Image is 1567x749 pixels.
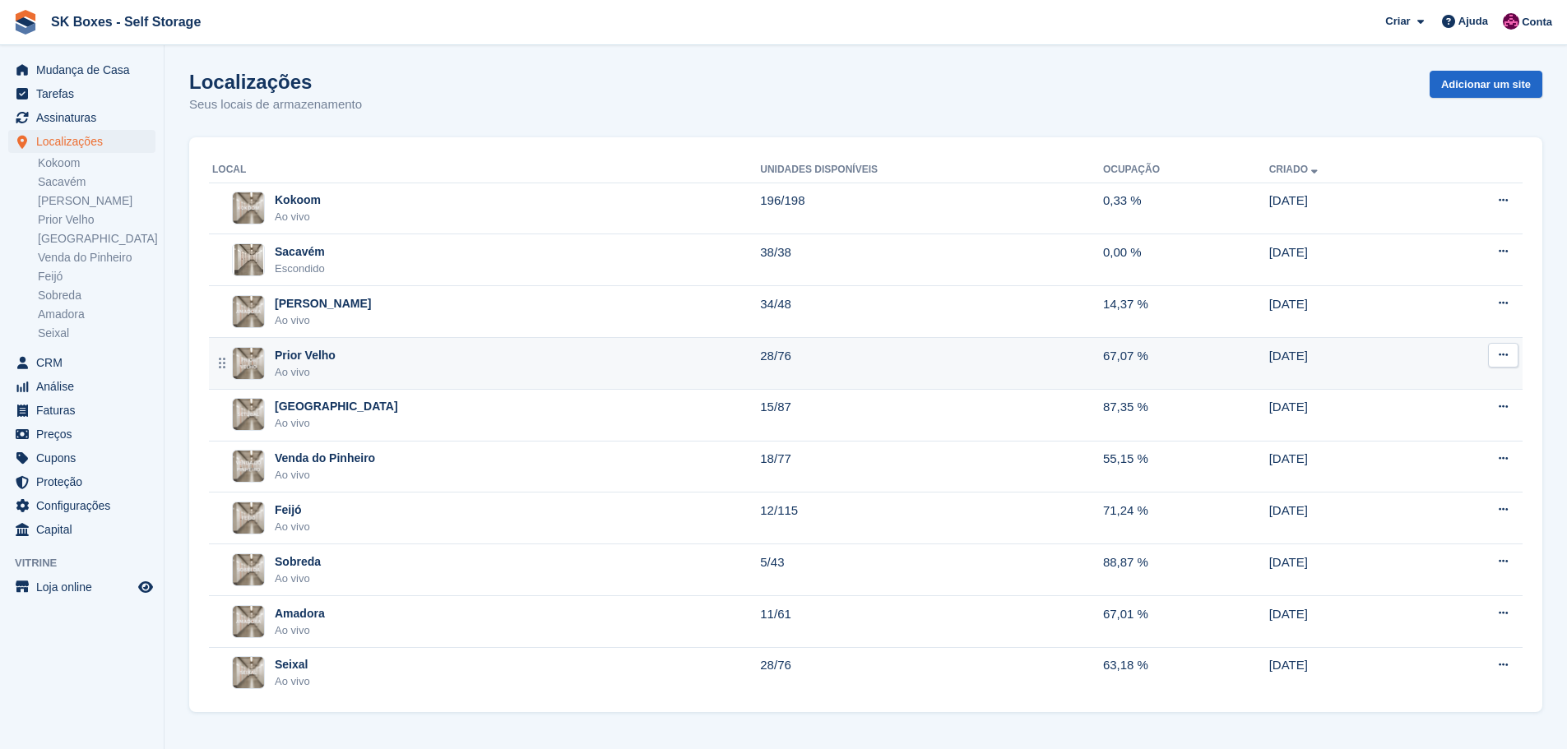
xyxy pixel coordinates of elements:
td: 71,24 % [1103,492,1269,544]
div: Prior Velho [275,347,336,364]
td: 63,18 % [1103,647,1269,698]
div: Ao vivo [275,415,398,432]
a: Amadora [38,307,155,322]
td: 12/115 [760,492,1103,544]
img: Imagem do site Sobreda [233,554,264,585]
p: Seus locais de armazenamento [189,95,362,114]
td: [DATE] [1269,338,1421,390]
td: [DATE] [1269,234,1421,286]
th: Unidades disponíveis [760,157,1103,183]
td: 28/76 [760,338,1103,390]
td: [DATE] [1269,544,1421,596]
div: Feijó [275,502,310,519]
img: Imagem do site Prior Velho [233,348,264,379]
a: menu [8,446,155,469]
td: 88,87 % [1103,544,1269,596]
td: 38/38 [760,234,1103,286]
a: menu [8,399,155,422]
td: 0,33 % [1103,183,1269,234]
div: Sobreda [275,553,321,571]
span: Assinaturas [36,106,135,129]
th: Ocupação [1103,157,1269,183]
div: Ao vivo [275,519,310,535]
td: [DATE] [1269,647,1421,698]
a: menu [8,82,155,105]
img: Imagem do site Setúbal [233,399,264,430]
td: 11/61 [760,596,1103,648]
span: Capital [36,518,135,541]
td: [DATE] [1269,441,1421,492]
img: Imagem do site Sacavém [234,243,263,276]
span: Conta [1522,14,1552,30]
td: 87,35 % [1103,389,1269,441]
div: Ao vivo [275,312,371,329]
img: Joana Alegria [1503,13,1519,30]
div: Venda do Pinheiro [275,450,375,467]
td: [DATE] [1269,389,1421,441]
div: Ao vivo [275,467,375,483]
a: menu [8,494,155,517]
td: 14,37 % [1103,286,1269,338]
img: Imagem do site Amadora II [233,296,264,327]
a: Adicionar um site [1430,71,1542,98]
a: menu [8,58,155,81]
td: 34/48 [760,286,1103,338]
td: 28/76 [760,647,1103,698]
td: [DATE] [1269,596,1421,648]
a: [GEOGRAPHIC_DATA] [38,231,155,247]
img: Imagem do site Venda do Pinheiro [233,451,264,482]
div: Ao vivo [275,209,321,225]
div: [PERSON_NAME] [275,295,371,312]
a: Sobreda [38,288,155,303]
td: 55,15 % [1103,441,1269,492]
td: [DATE] [1269,286,1421,338]
a: menu [8,106,155,129]
a: Feijó [38,269,155,284]
span: CRM [36,351,135,374]
a: menu [8,130,155,153]
span: Preços [36,423,135,446]
div: Sacavém [275,243,325,261]
span: Vitrine [15,555,164,571]
a: Sacavém [38,174,155,190]
div: Seixal [275,656,310,673]
a: menu [8,518,155,541]
td: 0,00 % [1103,234,1269,286]
a: Criado [1269,164,1321,175]
a: Seixal [38,326,155,341]
a: Kokoom [38,155,155,171]
a: Loja de pré-visualização [136,577,155,597]
img: stora-icon-8386f47178a22dfd0bd8f6a31ec36ba5ce8667c1dd55bd0f319d3a0aa187defe.svg [13,10,38,35]
a: menu [8,576,155,599]
a: SK Boxes - Self Storage [44,8,207,35]
span: Mudança de Casa [36,58,135,81]
td: [DATE] [1269,183,1421,234]
span: Análise [36,375,135,398]
img: Imagem do site Kokoom [233,192,264,224]
a: [PERSON_NAME] [38,193,155,209]
a: menu [8,423,155,446]
img: Imagem do site Feijó [233,502,264,534]
td: 67,07 % [1103,338,1269,390]
div: Ao vivo [275,364,336,381]
td: 196/198 [760,183,1103,234]
th: Local [209,157,760,183]
span: Cupons [36,446,135,469]
span: Faturas [36,399,135,422]
div: Amadora [275,605,325,622]
td: 18/77 [760,441,1103,492]
td: 5/43 [760,544,1103,596]
td: 15/87 [760,389,1103,441]
div: Ao vivo [275,571,321,587]
a: menu [8,351,155,374]
span: Ajuda [1458,13,1488,30]
img: Imagem do site Amadora [233,606,264,637]
img: Imagem do site Seixal [233,657,264,688]
td: 67,01 % [1103,596,1269,648]
a: Venda do Pinheiro [38,250,155,266]
span: Tarefas [36,82,135,105]
span: Localizações [36,130,135,153]
div: Kokoom [275,192,321,209]
a: menu [8,375,155,398]
h1: Localizações [189,71,362,93]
